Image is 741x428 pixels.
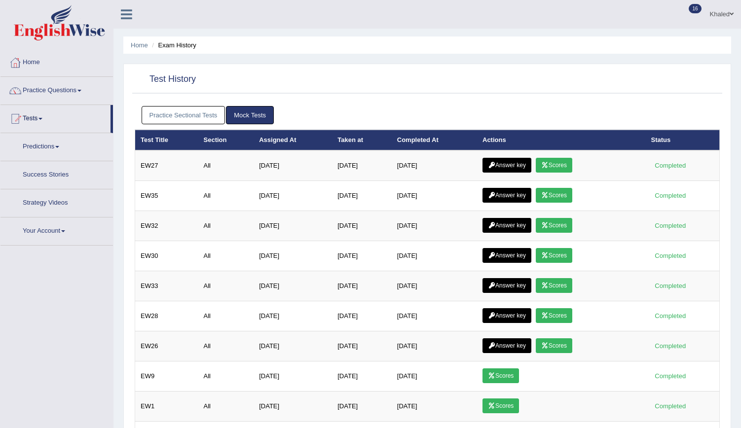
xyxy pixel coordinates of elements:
td: All [198,241,254,271]
td: All [198,211,254,241]
a: Answer key [482,278,531,293]
td: [DATE] [332,392,392,422]
div: Completed [651,281,690,291]
td: [DATE] [254,181,332,211]
td: All [198,150,254,181]
a: Mock Tests [226,106,274,124]
td: [DATE] [392,181,477,211]
td: [DATE] [254,150,332,181]
a: Your Account [0,217,113,242]
a: Scores [482,368,519,383]
td: All [198,392,254,422]
a: Practice Sectional Tests [142,106,225,124]
a: Answer key [482,308,531,323]
a: Scores [536,278,572,293]
th: Test Title [135,130,198,150]
a: Practice Questions [0,77,113,102]
td: All [198,271,254,301]
a: Answer key [482,188,531,203]
th: Taken at [332,130,392,150]
td: [DATE] [254,331,332,361]
a: Home [0,49,113,73]
td: [DATE] [254,301,332,331]
td: EW32 [135,211,198,241]
td: EW35 [135,181,198,211]
a: Scores [482,398,519,413]
td: [DATE] [254,271,332,301]
td: All [198,181,254,211]
a: Answer key [482,338,531,353]
a: Success Stories [0,161,113,186]
a: Scores [536,158,572,173]
th: Actions [477,130,646,150]
a: Take Practice Sectional Test [18,133,111,150]
a: Home [131,41,148,49]
td: [DATE] [392,331,477,361]
td: [DATE] [392,241,477,271]
td: All [198,331,254,361]
td: EW28 [135,301,198,331]
th: Status [646,130,720,150]
a: Scores [536,308,572,323]
div: Completed [651,401,690,411]
a: Answer key [482,248,531,263]
div: Completed [651,190,690,201]
th: Assigned At [254,130,332,150]
td: [DATE] [332,241,392,271]
td: [DATE] [254,211,332,241]
td: All [198,361,254,392]
td: [DATE] [392,211,477,241]
td: [DATE] [332,361,392,392]
td: [DATE] [254,361,332,392]
td: [DATE] [332,331,392,361]
td: [DATE] [332,301,392,331]
td: [DATE] [392,301,477,331]
a: Answer key [482,158,531,173]
div: Completed [651,220,690,231]
td: [DATE] [332,181,392,211]
td: EW1 [135,392,198,422]
td: EW9 [135,361,198,392]
a: Answer key [482,218,531,233]
td: [DATE] [332,271,392,301]
td: EW26 [135,331,198,361]
a: Predictions [0,133,113,158]
h2: Test History [135,72,196,87]
td: [DATE] [392,271,477,301]
td: EW27 [135,150,198,181]
td: [DATE] [332,211,392,241]
td: [DATE] [392,150,477,181]
div: Completed [651,311,690,321]
a: Scores [536,248,572,263]
div: Completed [651,371,690,381]
span: 16 [689,4,701,13]
td: EW33 [135,271,198,301]
a: Scores [536,188,572,203]
td: [DATE] [392,392,477,422]
a: Tests [0,105,111,130]
a: Scores [536,338,572,353]
div: Completed [651,160,690,171]
th: Section [198,130,254,150]
td: [DATE] [254,392,332,422]
td: [DATE] [254,241,332,271]
td: EW30 [135,241,198,271]
a: Strategy Videos [0,189,113,214]
li: Exam History [149,40,196,50]
div: Completed [651,250,690,261]
div: Completed [651,341,690,351]
td: All [198,301,254,331]
td: [DATE] [392,361,477,392]
th: Completed At [392,130,477,150]
td: [DATE] [332,150,392,181]
a: Scores [536,218,572,233]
